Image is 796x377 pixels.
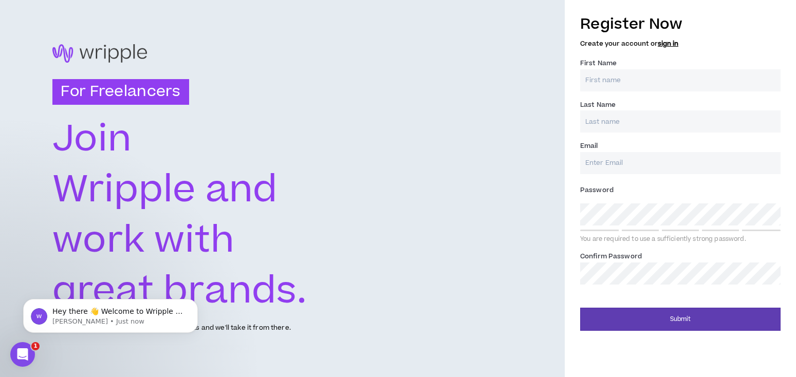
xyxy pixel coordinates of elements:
[580,110,781,133] input: Last name
[52,164,277,216] text: Wripple and
[580,40,781,47] h5: Create your account or
[580,55,617,71] label: First Name
[658,39,678,48] a: sign in
[580,235,781,243] div: You are required to use a sufficiently strong password.
[31,342,40,350] span: 1
[580,13,781,35] h3: Register Now
[52,215,235,267] text: work with
[580,248,642,265] label: Confirm Password
[52,79,189,105] h3: For Freelancers
[52,114,132,166] text: Join
[580,185,614,195] span: Password
[580,138,598,154] label: Email
[580,152,781,174] input: Enter Email
[10,342,35,367] iframe: Intercom live chat
[52,265,306,317] text: great brands.
[580,308,781,331] button: Submit
[580,69,781,91] input: First name
[8,277,213,349] iframe: Intercom notifications message
[580,97,616,113] label: Last Name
